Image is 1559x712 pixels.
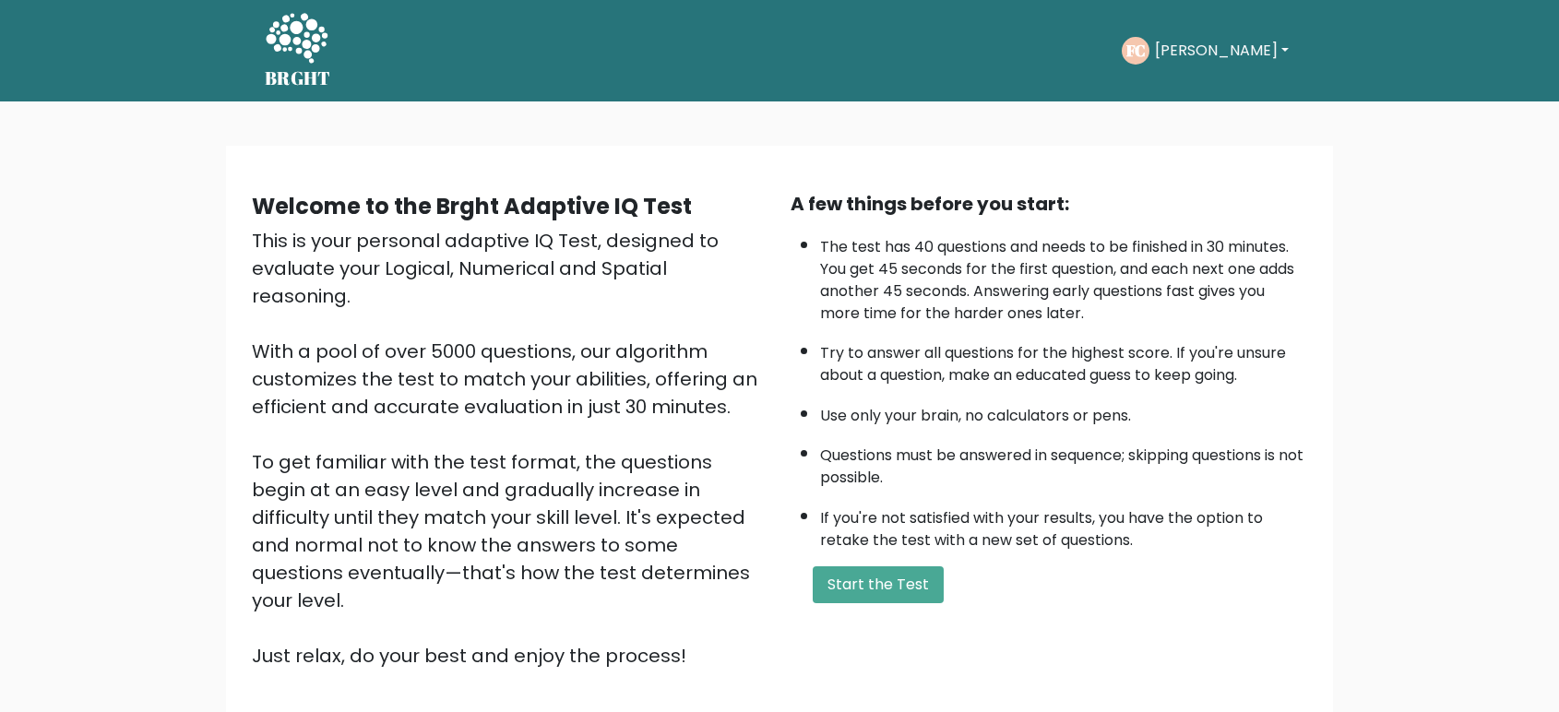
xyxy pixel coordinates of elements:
[813,566,944,603] button: Start the Test
[820,227,1307,325] li: The test has 40 questions and needs to be finished in 30 minutes. You get 45 seconds for the firs...
[252,227,768,670] div: This is your personal adaptive IQ Test, designed to evaluate your Logical, Numerical and Spatial ...
[820,435,1307,489] li: Questions must be answered in sequence; skipping questions is not possible.
[265,7,331,94] a: BRGHT
[252,191,692,221] b: Welcome to the Brght Adaptive IQ Test
[820,396,1307,427] li: Use only your brain, no calculators or pens.
[791,190,1307,218] div: A few things before you start:
[265,67,331,89] h5: BRGHT
[820,498,1307,552] li: If you're not satisfied with your results, you have the option to retake the test with a new set ...
[1125,40,1145,61] text: FC
[820,333,1307,386] li: Try to answer all questions for the highest score. If you're unsure about a question, make an edu...
[1149,39,1294,63] button: [PERSON_NAME]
